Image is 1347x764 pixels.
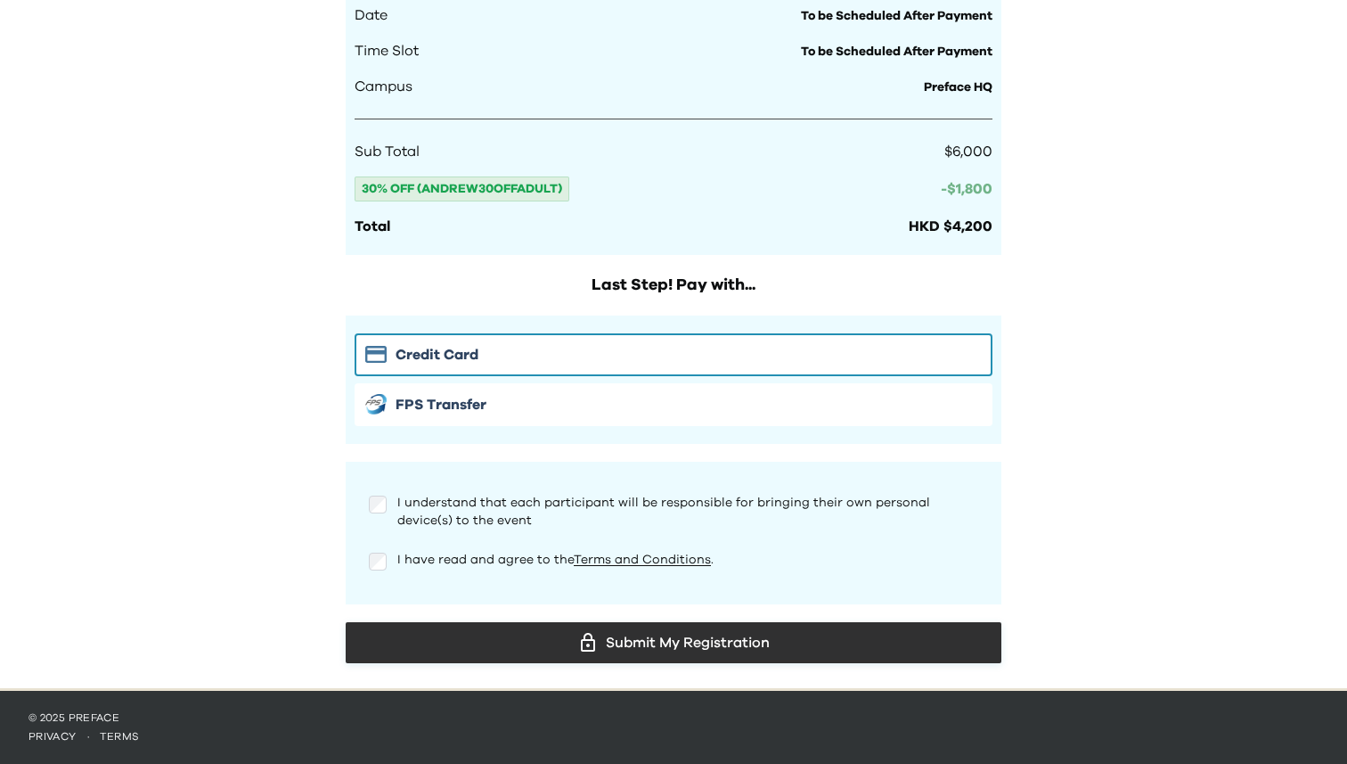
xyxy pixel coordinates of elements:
[397,497,930,527] span: I understand that each participant will be responsible for bringing their own personal device(s) ...
[365,394,387,415] img: FPS icon
[355,219,390,234] span: Total
[397,554,714,566] span: I have read and agree to the .
[100,731,140,742] a: terms
[396,394,486,415] span: FPS Transfer
[346,622,1001,663] button: Submit My Registration
[29,711,1318,725] p: © 2025 Preface
[924,81,992,94] span: Preface HQ
[355,177,569,201] span: 30% OFF (ANDREW30OFFADULT)
[355,383,992,426] button: FPS iconFPS Transfer
[944,144,992,159] span: $6,000
[355,4,388,26] span: Date
[801,45,992,58] span: To be Scheduled After Payment
[574,554,711,566] a: Terms and Conditions
[355,333,992,376] button: Stripe iconCredit Card
[355,40,419,62] span: Time Slot
[29,731,77,742] a: privacy
[396,344,478,366] span: Credit Card
[909,216,992,237] div: HKD $4,200
[801,10,992,22] span: To be Scheduled After Payment
[365,346,387,363] img: Stripe icon
[941,182,992,196] span: -$ 1,800
[355,141,420,162] span: Sub Total
[360,629,987,656] div: Submit My Registration
[346,273,1001,298] h2: Last Step! Pay with...
[355,76,412,97] span: Campus
[77,731,100,742] span: ·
